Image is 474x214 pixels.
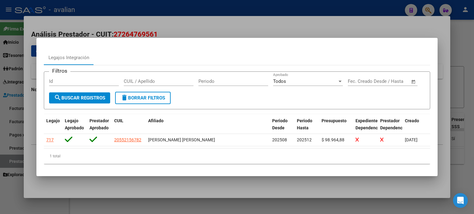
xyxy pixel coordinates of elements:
[46,118,60,123] span: Legajo
[148,118,164,123] span: Afiliado
[62,114,87,141] datatable-header-cell: Legajo Aprobado
[87,114,112,141] datatable-header-cell: Prestador Aprobado
[297,137,312,142] span: 202512
[380,118,406,130] span: Prestador Dependencia
[89,118,109,130] span: Prestador Aprobado
[378,79,408,84] input: Fecha fin
[348,79,373,84] input: Fecha inicio
[48,54,89,61] div: Legajos Integración
[355,118,381,130] span: Expediente Dependencia
[112,114,146,141] datatable-header-cell: CUIL
[49,92,110,103] button: Buscar Registros
[453,193,468,208] div: Open Intercom Messenger
[44,148,430,164] div: 1 total
[272,137,287,142] span: 202508
[405,118,419,123] span: Creado
[148,137,215,142] span: [PERSON_NAME] [PERSON_NAME]
[378,114,402,141] datatable-header-cell: Prestador Dependencia
[114,118,123,123] span: CUIL
[121,94,128,101] mat-icon: delete
[65,118,84,130] span: Legajo Aprobado
[54,94,61,101] mat-icon: search
[270,114,294,141] datatable-header-cell: Periodo Desde
[121,95,165,101] span: Borrar Filtros
[410,78,417,85] button: Open calendar
[294,114,319,141] datatable-header-cell: Periodo Hasta
[405,137,418,142] span: [DATE]
[402,114,430,141] datatable-header-cell: Creado
[353,114,378,141] datatable-header-cell: Expediente Dependencia
[319,114,353,141] datatable-header-cell: Presupuesto
[114,137,141,142] span: 20552156782
[272,118,288,130] span: Periodo Desde
[46,136,54,143] div: 717
[322,118,347,123] span: Presupuesto
[49,67,70,75] h3: Filtros
[297,118,312,130] span: Periodo Hasta
[44,114,62,141] datatable-header-cell: Legajo
[54,95,105,101] span: Buscar Registros
[146,114,270,141] datatable-header-cell: Afiliado
[115,92,171,104] button: Borrar Filtros
[322,137,344,142] span: $ 98.964,88
[273,79,286,84] span: Todos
